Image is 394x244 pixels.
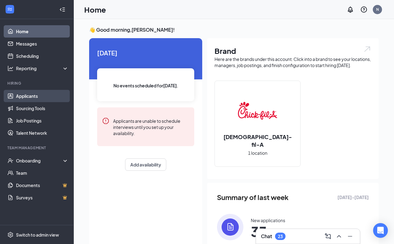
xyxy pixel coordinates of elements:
svg: ChevronUp [335,233,343,240]
img: Chick-fil-A [238,91,277,130]
span: No events scheduled for [DATE] . [113,82,178,89]
span: [DATE] - [DATE] [337,194,369,201]
div: N [376,7,379,12]
button: ComposeMessage [323,231,333,241]
div: Switch to admin view [16,232,59,238]
h2: [DEMOGRAPHIC_DATA]-fil-A [215,133,300,148]
a: Talent Network [16,127,69,139]
div: Onboarding [16,158,63,164]
a: Scheduling [16,50,69,62]
h1: Brand [215,46,371,56]
span: 33 [251,226,285,237]
div: Reporting [16,65,69,71]
a: DocumentsCrown [16,179,69,191]
span: 1 location [248,150,267,156]
h3: Chat [261,233,272,240]
a: Home [16,25,69,38]
svg: Collapse [59,6,65,13]
svg: Analysis [7,65,14,71]
svg: Settings [7,232,14,238]
div: Team Management [7,145,67,150]
svg: WorkstreamLogo [7,6,13,12]
svg: Error [102,117,109,125]
h1: Home [84,4,106,15]
div: New applications [251,217,285,223]
a: Applicants [16,90,69,102]
a: Job Postings [16,114,69,127]
a: Team [16,167,69,179]
div: Hiring [7,81,67,86]
a: SurveysCrown [16,191,69,204]
img: open.6027fd2a22e1237b5b06.svg [363,46,371,53]
span: [DATE] [97,48,194,58]
svg: ComposeMessage [324,233,332,240]
div: 23 [278,234,283,239]
svg: Minimize [346,233,354,240]
button: Add availability [125,158,166,171]
div: Open Intercom Messenger [373,223,388,238]
button: ChevronUp [334,231,344,241]
h3: 👋 Good morning, [PERSON_NAME] ! [89,26,379,33]
a: Messages [16,38,69,50]
svg: Notifications [347,6,354,13]
span: Summary of last week [217,192,289,203]
div: Applicants are unable to schedule interviews until you set up your availability. [113,117,189,136]
svg: QuestionInfo [360,6,368,13]
a: Sourcing Tools [16,102,69,114]
div: Here are the brands under this account. Click into a brand to see your locations, managers, job p... [215,56,371,68]
img: icon [217,214,243,240]
svg: UserCheck [7,158,14,164]
button: Minimize [345,231,355,241]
